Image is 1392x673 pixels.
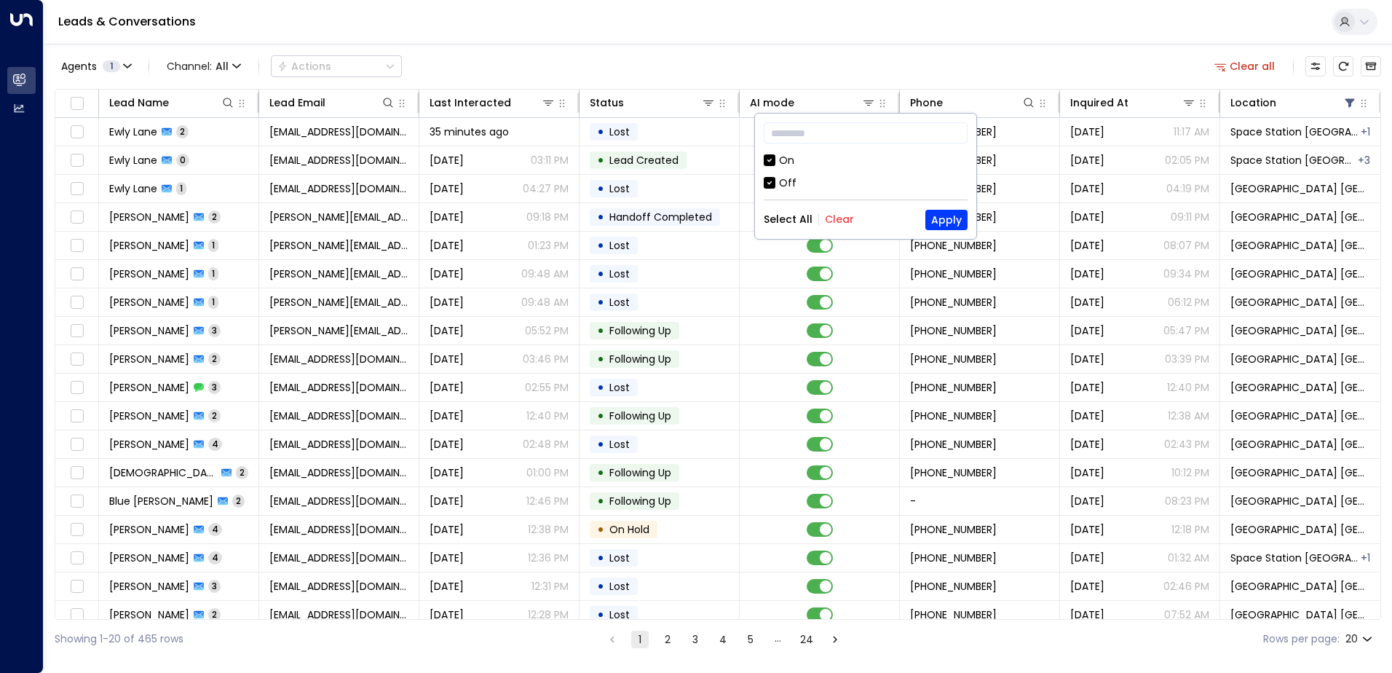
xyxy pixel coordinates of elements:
p: 09:48 AM [521,295,569,310]
div: Last Interacted [430,94,555,111]
span: +447763242590 [910,579,997,594]
span: Space Station Castle Bromwich [1230,238,1370,253]
div: • [597,261,604,286]
span: 1 [208,239,218,251]
p: 02:43 PM [1164,437,1209,452]
button: Actions [271,55,402,77]
span: Ewly Lane [109,181,157,196]
span: Oct 03, 2025 [1070,323,1104,338]
span: Agents [61,61,97,71]
span: olivia.dnem@hotmail.com [269,323,408,338]
span: +447517142192 [910,409,997,423]
div: Location [1230,94,1276,111]
span: 2 [208,210,221,223]
p: 05:52 PM [525,323,569,338]
span: Toggle select row [68,549,86,567]
p: 11:17 AM [1174,125,1209,139]
span: 2 [176,125,189,138]
span: +447517142192 [910,380,997,395]
div: Last Interacted [430,94,511,111]
span: Space Station Garretts Green [1230,551,1359,565]
div: On [764,153,968,168]
div: • [597,290,604,315]
p: 01:00 PM [526,465,569,480]
p: 03:11 PM [531,153,569,168]
span: Aaron Hodgson [109,352,189,366]
button: page 1 [631,631,649,648]
span: Lost [609,607,630,622]
span: Paul Brown [109,409,189,423]
div: • [597,602,604,627]
span: +447480742244 [910,551,997,565]
span: Lost [609,295,630,310]
span: Ben English [109,437,189,452]
button: Channel:All [161,56,247,76]
span: Space Station Castle Bromwich [1230,607,1370,622]
div: • [597,318,604,343]
div: Phone [910,94,1036,111]
span: Yesterday [430,352,464,366]
span: 1 [103,60,120,72]
span: Sep 25, 2025 [1070,153,1104,168]
span: b.lesueur@umarex.de [269,267,408,281]
div: 20 [1345,629,1375,650]
button: Go to page 5 [742,631,759,648]
span: Space Station Castle Bromwich [1230,181,1370,196]
p: 12:40 PM [1167,380,1209,395]
span: All [215,60,229,72]
span: Sep 28, 2025 [430,181,464,196]
span: 2 [232,495,245,507]
span: Ewly Lane [109,153,157,168]
span: Oct 06, 2025 [430,409,464,423]
span: Toggle select row [68,180,86,198]
span: Yesterday [1070,380,1104,395]
button: Agents1 [55,56,137,76]
span: Toggle select row [68,237,86,255]
p: 04:27 PM [523,181,569,196]
p: 10:12 PM [1171,465,1209,480]
span: info@shiftmate.co.uk [269,352,408,366]
div: • [597,205,604,229]
div: Phone [910,94,943,111]
span: +447376754473 [910,238,997,253]
button: Clear [825,213,854,225]
span: 4 [208,438,222,450]
div: Lead Name [109,94,169,111]
p: 12:18 PM [1171,522,1209,537]
span: beccy17@live.co.uk [269,551,408,565]
span: chirumiruhentai@gmail.com [269,153,408,168]
span: Sep 02, 2025 [1070,125,1104,139]
span: Yesterday [430,494,464,508]
span: Toggle select row [68,521,86,539]
button: Clear all [1209,56,1281,76]
span: Space Station Castle Bromwich [1230,380,1370,395]
span: Space Station Castle Bromwich [1230,465,1370,480]
span: 1 [176,182,186,194]
span: Ewly Lane [109,125,157,139]
div: • [597,574,604,599]
div: • [597,432,604,457]
span: 3 [208,324,221,336]
span: Toggle select row [68,151,86,170]
span: Space Station Castle Bromwich [1230,494,1370,508]
span: Lost [609,551,630,565]
span: +447916635774 [910,437,997,452]
button: Select All [764,213,812,225]
button: Archived Leads [1361,56,1381,76]
span: Toggle select row [68,123,86,141]
span: Space Station Castle Bromwich [1230,295,1370,310]
span: Yesterday [430,551,464,565]
span: Toggle select row [68,322,86,340]
div: • [597,460,604,485]
span: Space Station Wakefield [1230,153,1356,168]
p: 12:38 AM [1168,409,1209,423]
div: • [597,489,604,513]
span: Blue Malhi [109,494,213,508]
span: Toggle select row [68,208,86,227]
p: 12:46 PM [526,494,569,508]
div: • [597,375,604,400]
button: Go to page 2 [659,631,676,648]
div: … [770,631,787,648]
span: Yesterday [430,465,464,480]
span: 0 [176,154,189,166]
